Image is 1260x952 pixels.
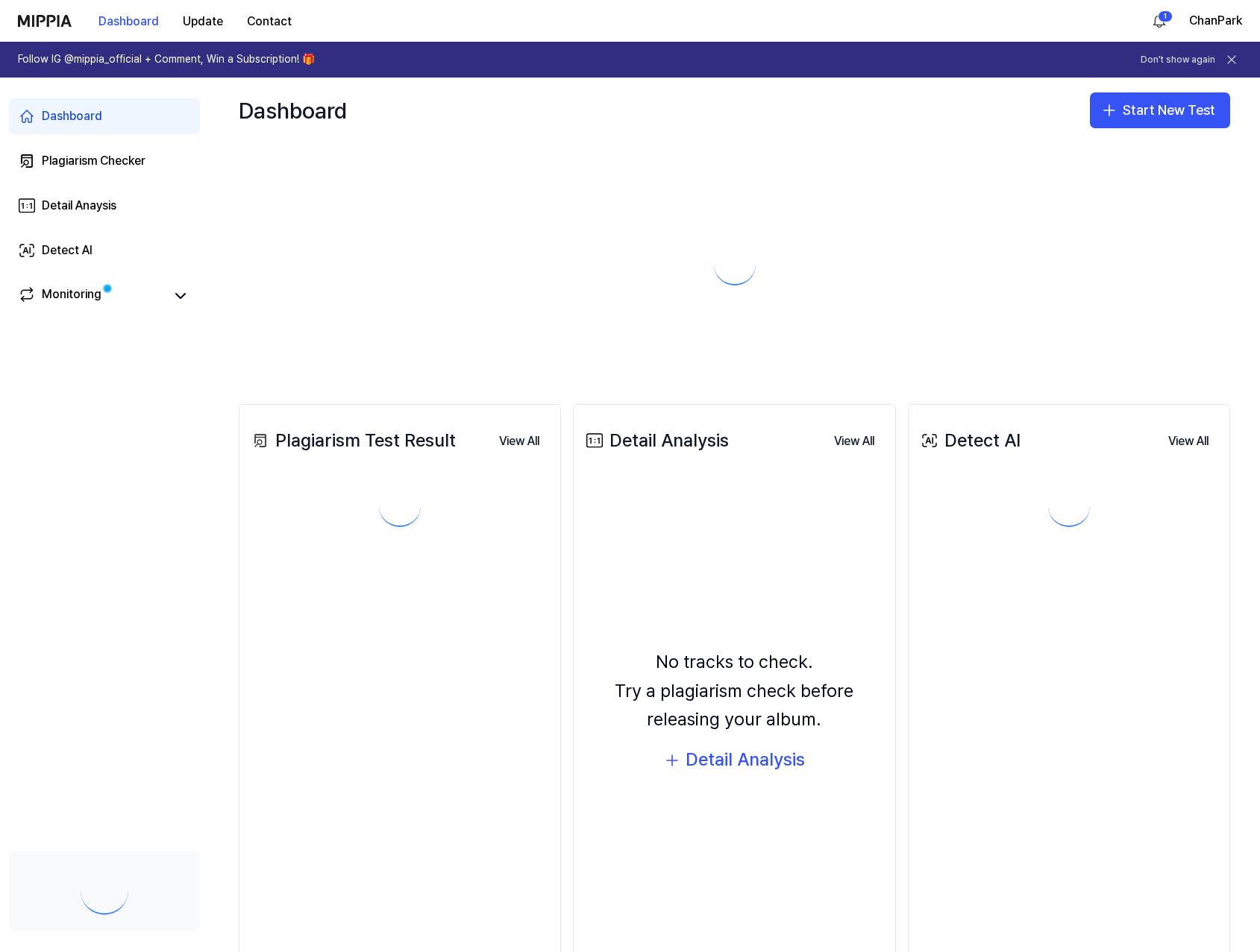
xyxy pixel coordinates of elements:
[1156,426,1220,456] button: View All
[171,1,235,42] a: Update
[235,7,304,37] button: Contact
[663,745,805,774] button: Detail Analysis
[239,92,347,128] div: Dashboard
[1147,9,1171,33] button: 알림1
[42,242,93,259] div: Detect AI
[822,426,886,456] button: View All
[1158,10,1173,22] div: 1
[171,7,235,37] button: Update
[1150,12,1168,30] img: 알림
[18,286,164,306] a: Monitoring
[1090,92,1230,128] button: Start New Test
[42,107,102,125] div: Dashboard
[1141,54,1215,66] button: Don't show again
[42,197,116,215] div: Detail Anaysis
[248,426,456,455] div: Plagiarism Test Result
[18,52,315,67] h1: Follow IG @mippia_official + Comment, Win a Subscription! 🎁
[583,426,729,455] div: Detail Analysis
[487,425,551,456] a: View All
[9,143,200,179] a: Plagiarism Checker
[487,426,551,456] button: View All
[1189,12,1242,30] button: ChanPark
[87,7,171,37] button: Dashboard
[9,98,200,134] a: Dashboard
[686,745,805,774] div: Detail Analysis
[42,152,145,170] div: Plagiarism Checker
[9,233,200,268] a: Detect AI
[822,425,886,456] a: View All
[18,15,72,27] img: logo
[918,426,1021,455] div: Detect AI
[583,648,886,734] div: No tracks to check. Try a plagiarism check before releasing your album.
[1156,425,1220,456] a: View All
[42,286,101,306] div: Monitoring
[9,188,200,224] a: Detail Anaysis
